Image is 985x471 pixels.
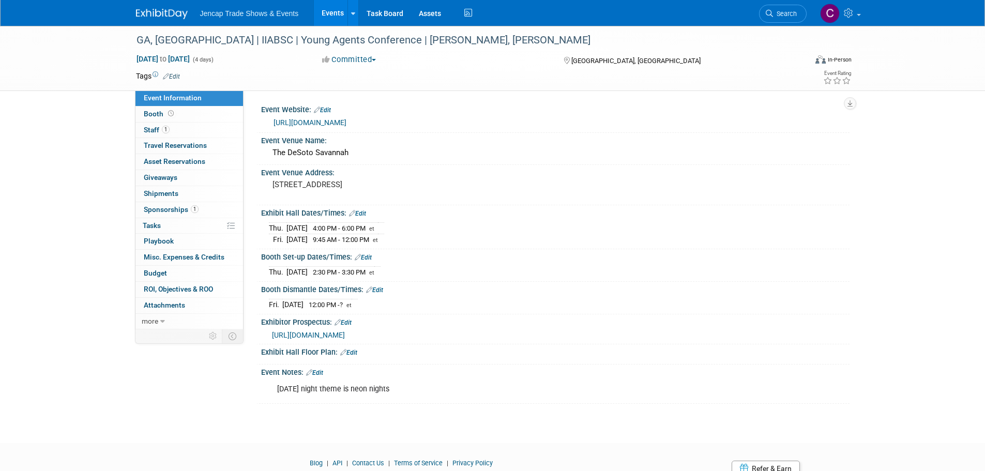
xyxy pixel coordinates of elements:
a: Travel Reservations [135,138,243,154]
td: Fri. [269,299,282,310]
a: Terms of Service [394,459,443,467]
a: Misc. Expenses & Credits [135,250,243,265]
div: Exhibit Hall Dates/Times: [261,205,850,219]
div: Event Format [746,54,852,69]
a: Sponsorships1 [135,202,243,218]
div: Event Venue Address: [261,165,850,178]
a: Contact Us [352,459,384,467]
span: Attachments [144,301,185,309]
td: Thu. [269,223,286,234]
a: [URL][DOMAIN_NAME] [274,118,346,127]
span: et [369,225,374,232]
span: Booth [144,110,176,118]
td: [DATE] [286,267,308,278]
td: Tags [136,71,180,81]
span: Misc. Expenses & Credits [144,253,224,261]
span: | [344,459,351,467]
img: Format-Inperson.png [815,55,826,64]
span: 1 [162,126,170,133]
a: Edit [306,369,323,376]
a: Playbook [135,234,243,249]
span: (4 days) [192,56,214,63]
span: et [373,237,378,244]
a: Edit [340,349,357,356]
a: Asset Reservations [135,154,243,170]
span: 2:30 PM - 3:30 PM [313,268,366,276]
div: Exhibitor Prospectus: [261,314,850,328]
a: Privacy Policy [452,459,493,467]
span: ? [340,301,343,309]
span: Search [773,10,797,18]
span: Giveaways [144,173,177,181]
a: Attachments [135,298,243,313]
a: Edit [355,254,372,261]
a: Edit [335,319,352,326]
a: more [135,314,243,329]
span: Booth not reserved yet [166,110,176,117]
span: Staff [144,126,170,134]
a: [URL][DOMAIN_NAME] [272,331,345,339]
a: ROI, Objectives & ROO [135,282,243,297]
div: Event Rating [823,71,851,76]
a: Staff1 [135,123,243,138]
td: Toggle Event Tabs [222,329,243,343]
a: Edit [314,107,331,114]
div: Event Website: [261,102,850,115]
span: more [142,317,158,325]
span: Tasks [143,221,161,230]
span: et [369,269,374,276]
span: 9:45 AM - 12:00 PM [313,236,369,244]
a: Booth [135,107,243,122]
div: Event Notes: [261,364,850,378]
a: Edit [349,210,366,217]
a: Budget [135,266,243,281]
span: Asset Reservations [144,157,205,165]
span: Sponsorships [144,205,199,214]
span: Jencap Trade Shows & Events [200,9,299,18]
span: | [444,459,451,467]
pre: [STREET_ADDRESS] [272,180,495,189]
span: Playbook [144,237,174,245]
td: [DATE] [286,223,308,234]
div: In-Person [827,56,852,64]
div: Booth Set-up Dates/Times: [261,249,850,263]
div: Exhibit Hall Floor Plan: [261,344,850,358]
a: Shipments [135,186,243,202]
a: API [332,459,342,467]
span: et [346,302,352,309]
div: Booth Dismantle Dates/Times: [261,282,850,295]
a: Blog [310,459,323,467]
a: Edit [366,286,383,294]
a: Edit [163,73,180,80]
span: 12:00 PM - [309,301,344,309]
span: | [324,459,331,467]
td: Fri. [269,234,286,245]
td: [DATE] [282,299,304,310]
div: Event Venue Name: [261,133,850,146]
span: | [386,459,392,467]
span: to [158,55,168,63]
div: The DeSoto Savannah [269,145,842,161]
span: [DATE] [DATE] [136,54,190,64]
td: [DATE] [286,234,308,245]
span: Budget [144,269,167,277]
span: 4:00 PM - 6:00 PM [313,224,366,232]
div: [DATE] night theme is neon nights [270,379,736,400]
a: Search [759,5,807,23]
a: Tasks [135,218,243,234]
a: Giveaways [135,170,243,186]
img: Carrie Cheeks [820,4,840,23]
span: Shipments [144,189,178,197]
img: ExhibitDay [136,9,188,19]
span: 1 [191,205,199,213]
td: Personalize Event Tab Strip [204,329,222,343]
div: GA, [GEOGRAPHIC_DATA] | IIABSC | Young Agents Conference | [PERSON_NAME], [PERSON_NAME] [133,31,791,50]
a: Event Information [135,90,243,106]
span: Event Information [144,94,202,102]
td: Thu. [269,267,286,278]
span: ROI, Objectives & ROO [144,285,213,293]
button: Committed [319,54,380,65]
span: [GEOGRAPHIC_DATA], [GEOGRAPHIC_DATA] [571,57,701,65]
span: Travel Reservations [144,141,207,149]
